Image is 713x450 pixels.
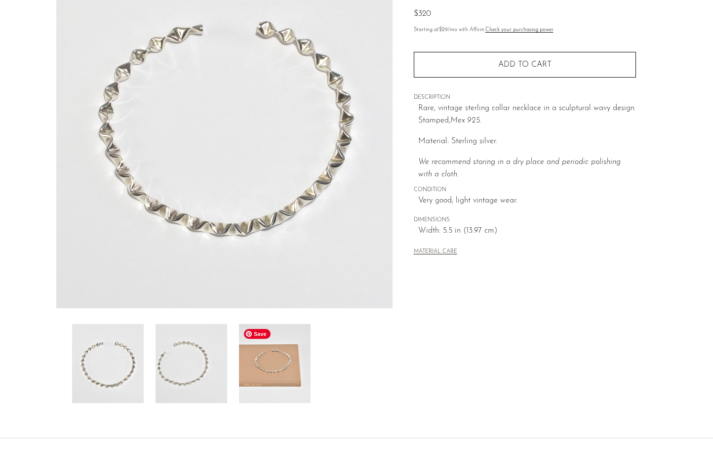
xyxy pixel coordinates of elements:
span: Very good; light vintage wear. [418,195,636,207]
span: CONDITION [414,186,636,195]
button: Add to cart [414,52,636,78]
span: $320 [414,10,431,18]
p: Rare, vintage sterling collar necklace in a sculptural wavy design. Stamped, [418,102,636,127]
img: Wavy Collar Necklace [239,324,311,403]
span: Width: 5.5 in (13.97 cm) [418,225,636,238]
span: DIMENSIONS [414,216,636,225]
img: Wavy Collar Necklace [156,324,227,403]
span: Save [244,329,271,339]
button: MATERIAL CARE [414,248,457,256]
span: DESCRIPTION [414,93,636,102]
p: Starting at /mo with Affirm. [414,26,636,35]
a: Check your purchasing power - Learn more about Affirm Financing (opens in modal) [485,27,554,33]
span: $29 [439,27,448,33]
img: Wavy Collar Necklace [72,324,144,403]
span: Add to cart [498,60,552,70]
p: Material: Sterling silver. [418,135,636,148]
i: We recommend storing in a dry place and periodic polishing with a cloth. [418,158,621,179]
em: Mex 925. [450,117,481,124]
